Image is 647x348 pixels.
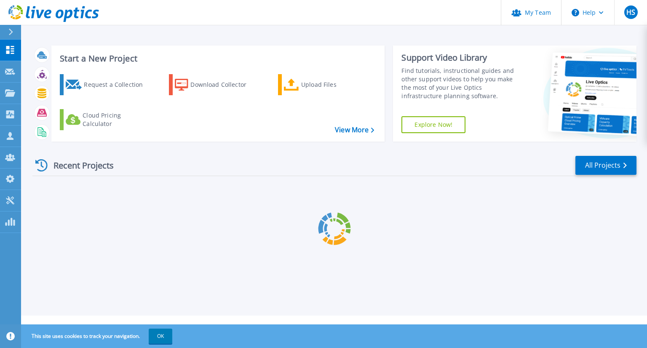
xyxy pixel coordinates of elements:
[60,109,154,130] a: Cloud Pricing Calculator
[83,111,150,128] div: Cloud Pricing Calculator
[60,74,154,95] a: Request a Collection
[575,156,636,175] a: All Projects
[301,76,369,93] div: Upload Files
[169,74,263,95] a: Download Collector
[401,52,524,63] div: Support Video Library
[190,76,258,93] div: Download Collector
[84,76,151,93] div: Request a Collection
[149,329,172,344] button: OK
[401,116,465,133] a: Explore Now!
[335,126,374,134] a: View More
[401,67,524,100] div: Find tutorials, instructional guides and other support videos to help you make the most of your L...
[32,155,125,176] div: Recent Projects
[278,74,372,95] a: Upload Files
[23,329,172,344] span: This site uses cookies to track your navigation.
[626,9,635,16] span: HS
[60,54,374,63] h3: Start a New Project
